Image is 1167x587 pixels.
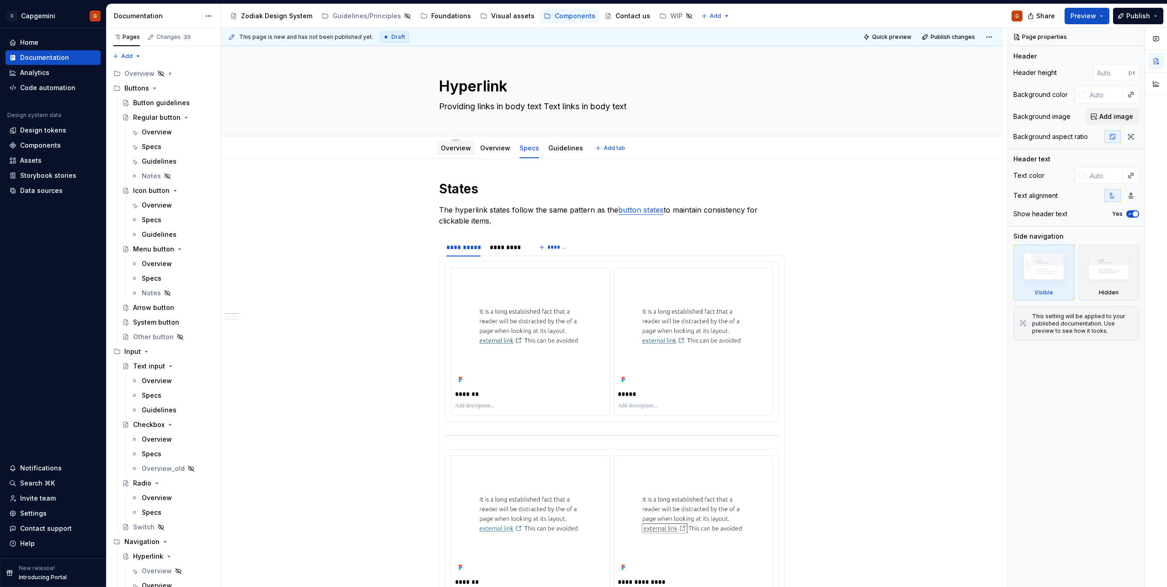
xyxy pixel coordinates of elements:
div: Documentation [20,53,69,62]
div: Visual assets [491,11,535,21]
div: WIP [670,11,683,21]
div: Specs [142,508,161,517]
button: Add [110,50,144,63]
div: Background image [1013,112,1071,121]
div: Input [110,344,217,359]
span: 23 [182,33,192,41]
a: Radio [118,476,217,491]
div: Documentation [114,11,200,21]
a: Foundations [417,9,475,23]
div: Overview [142,435,172,444]
h1: States [439,181,785,197]
span: Draft [391,33,405,41]
a: Specs [127,213,217,227]
div: Design system data [7,112,61,119]
div: Home [20,38,38,47]
div: Hidden [1078,245,1140,300]
div: Specs [516,138,543,157]
div: Pages [113,33,140,41]
div: Specs [142,449,161,459]
div: Icon button [133,186,170,195]
div: Design tokens [20,126,66,135]
div: Changes [156,33,192,41]
div: Overview [142,493,172,502]
div: Overview_old [142,464,185,473]
div: Page tree [226,7,696,25]
a: Guidelines/Principles [318,9,415,23]
a: Overview [127,256,217,271]
button: Publish [1113,8,1163,24]
div: Side navigation [1013,232,1064,241]
a: Settings [5,506,101,521]
a: Overview [127,432,217,447]
a: Icon button [118,183,217,198]
button: Publish changes [919,31,979,43]
a: Home [5,35,101,50]
div: Overview [142,376,172,385]
div: Switch [133,523,155,532]
a: Assets [5,153,101,168]
div: Overview [437,138,475,157]
a: Switch [118,520,217,534]
div: Guidelines [142,230,177,239]
div: Regular button [133,113,181,122]
button: Contact support [5,521,101,536]
a: Documentation [5,50,101,65]
a: Regular button [118,110,217,125]
div: Buttons [124,84,149,93]
div: Invite team [20,494,56,503]
div: Overview [142,566,172,576]
div: Specs [142,215,161,224]
span: Publish changes [931,33,975,41]
button: Add image [1086,108,1139,125]
div: Menu button [133,245,174,254]
div: G [93,12,97,20]
div: Code automation [20,83,75,92]
div: Visible [1034,289,1053,296]
a: Components [540,9,599,23]
a: Overview [127,125,217,139]
textarea: Providing links in body text Text links in body text [437,99,783,114]
div: Assets [20,156,42,165]
div: Specs [142,142,161,151]
input: Auto [1093,64,1129,81]
div: Guidelines [142,406,177,415]
div: Text alignment [1013,191,1058,200]
div: Components [20,141,61,150]
p: The hyperlink states follow the same pattern as the to maintain consistency for clickable items. [439,204,785,226]
div: Guidelines [545,138,587,157]
input: Auto [1086,86,1123,103]
div: Navigation [124,537,160,546]
button: Add [698,10,733,22]
span: Share [1036,11,1055,21]
a: Text input [118,359,217,374]
a: Specs [127,505,217,520]
div: Overview [110,66,217,81]
p: New release! [19,565,55,572]
a: Contact us [601,9,654,23]
div: Text color [1013,171,1044,180]
a: Design tokens [5,123,101,138]
div: Arrow button [133,303,174,312]
a: Components [5,138,101,153]
div: Guidelines [142,157,177,166]
a: System button [118,315,217,330]
button: Notifications [5,461,101,475]
div: Capgemini [21,11,55,21]
a: Specs [127,388,217,403]
div: Overview [142,201,172,210]
div: Input [124,347,141,356]
span: Add image [1099,112,1133,121]
div: Settings [20,509,47,518]
div: Notifications [20,464,62,473]
div: Button guidelines [133,98,190,107]
input: Auto [1086,167,1123,184]
div: Help [20,539,35,548]
a: WIP [656,9,696,23]
button: Preview [1065,8,1109,24]
div: Show header text [1013,209,1067,219]
a: Other button [118,330,217,344]
span: Publish [1126,11,1150,21]
a: Guidelines [127,154,217,169]
a: Overview [127,491,217,505]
